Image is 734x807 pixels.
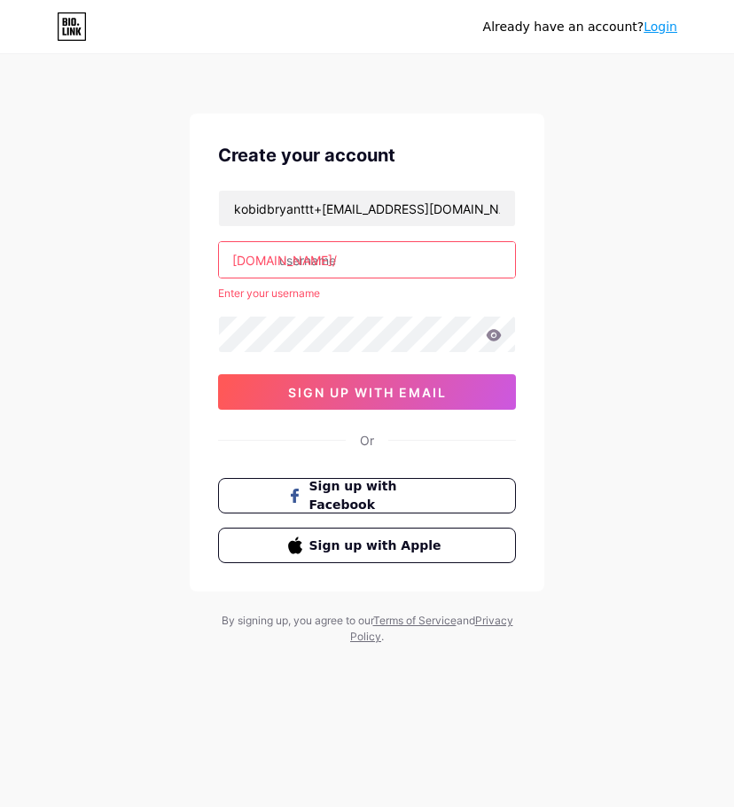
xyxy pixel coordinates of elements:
button: Sign up with Apple [218,528,516,563]
button: sign up with email [218,374,516,410]
span: sign up with email [288,385,447,400]
button: Sign up with Facebook [218,478,516,513]
div: Already have an account? [483,18,677,36]
div: [DOMAIN_NAME]/ [232,251,337,270]
div: Create your account [218,142,516,168]
input: Email [219,191,515,226]
a: Terms of Service [373,614,457,627]
div: Enter your username [218,286,516,302]
span: Sign up with Apple [309,537,447,555]
div: By signing up, you agree to our and . [216,613,518,645]
input: username [219,242,515,278]
span: Sign up with Facebook [309,477,447,514]
a: Login [644,20,677,34]
div: Or [360,431,374,450]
